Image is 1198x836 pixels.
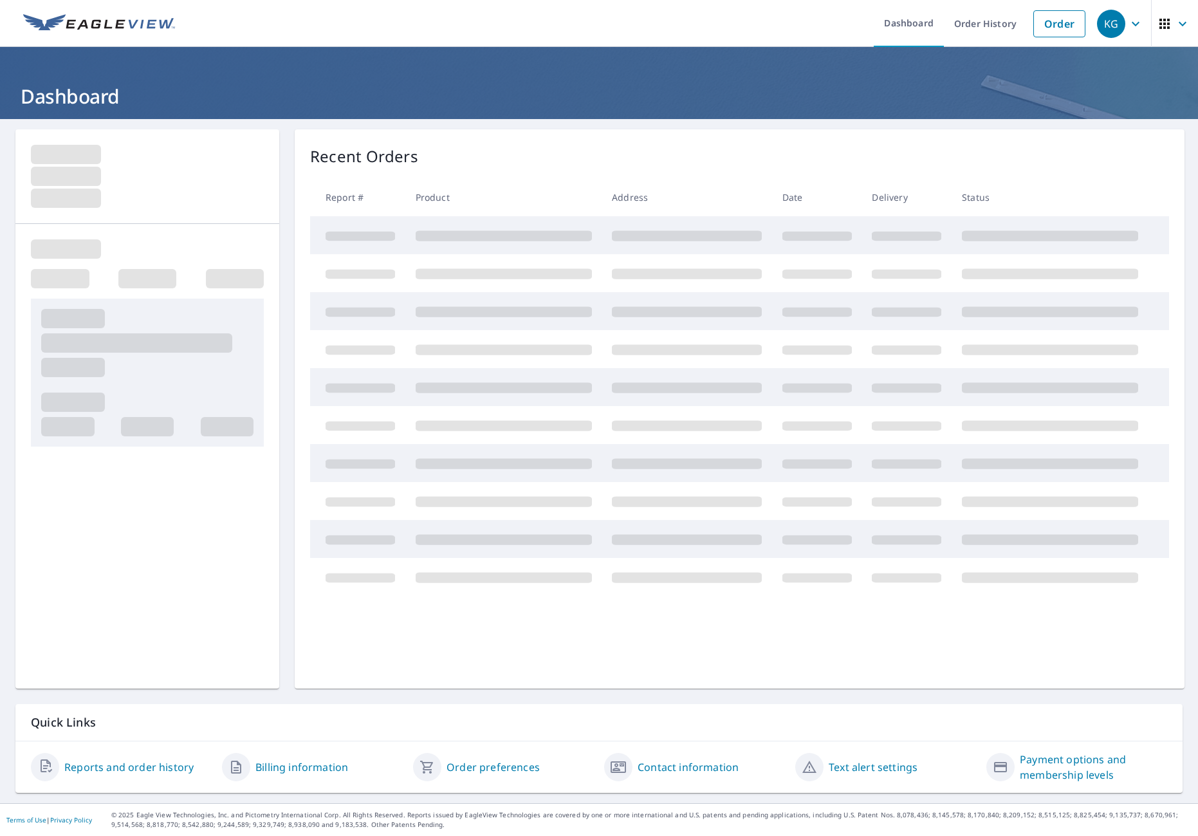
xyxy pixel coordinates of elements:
a: Privacy Policy [50,815,92,824]
h1: Dashboard [15,83,1183,109]
th: Address [602,178,772,216]
th: Product [405,178,602,216]
p: Quick Links [31,714,1167,730]
a: Text alert settings [829,759,917,775]
a: Reports and order history [64,759,194,775]
p: | [6,816,92,824]
th: Report # [310,178,405,216]
th: Delivery [862,178,952,216]
th: Status [952,178,1148,216]
a: Order [1033,10,1085,37]
p: © 2025 Eagle View Technologies, Inc. and Pictometry International Corp. All Rights Reserved. Repo... [111,810,1192,830]
p: Recent Orders [310,145,418,168]
img: EV Logo [23,14,175,33]
a: Billing information [255,759,348,775]
a: Payment options and membership levels [1020,752,1167,783]
div: KG [1097,10,1125,38]
a: Terms of Use [6,815,46,824]
th: Date [772,178,862,216]
a: Contact information [638,759,739,775]
a: Order preferences [447,759,540,775]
